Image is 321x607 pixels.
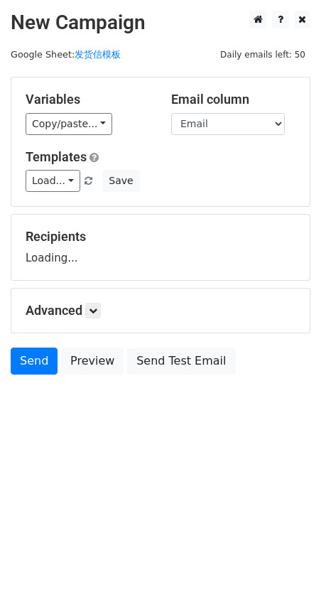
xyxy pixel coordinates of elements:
[171,92,295,107] h5: Email column
[26,92,150,107] h5: Variables
[75,49,121,60] a: 发货信模板
[127,348,235,375] a: Send Test Email
[215,47,310,63] span: Daily emails left: 50
[26,229,295,266] div: Loading...
[26,303,295,318] h5: Advanced
[11,348,58,375] a: Send
[26,113,112,135] a: Copy/paste...
[61,348,124,375] a: Preview
[11,11,310,35] h2: New Campaign
[26,149,87,164] a: Templates
[102,170,139,192] button: Save
[215,49,310,60] a: Daily emails left: 50
[26,170,80,192] a: Load...
[26,229,295,245] h5: Recipients
[11,49,121,60] small: Google Sheet:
